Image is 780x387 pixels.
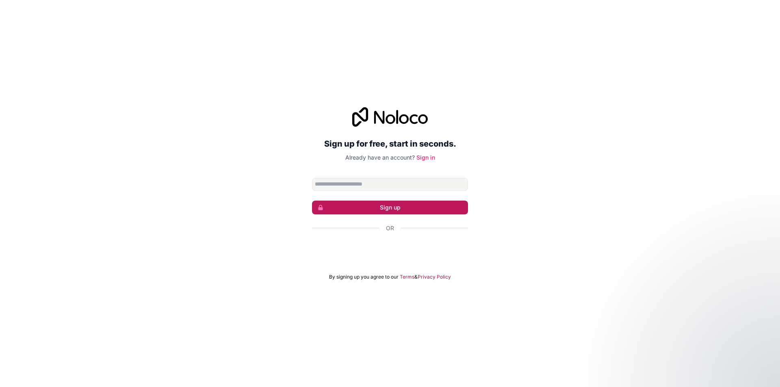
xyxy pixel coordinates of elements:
input: Email address [312,178,468,191]
span: By signing up you agree to our [329,274,399,280]
iframe: Intercom notifications message [617,326,780,383]
h2: Sign up for free, start in seconds. [312,136,468,151]
a: Sign in [416,154,435,161]
iframe: Sign in with Google Button [308,241,472,259]
a: Terms [400,274,414,280]
span: Already have an account? [345,154,415,161]
button: Sign up [312,201,468,214]
span: & [414,274,418,280]
a: Privacy Policy [418,274,451,280]
span: Or [386,224,394,232]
